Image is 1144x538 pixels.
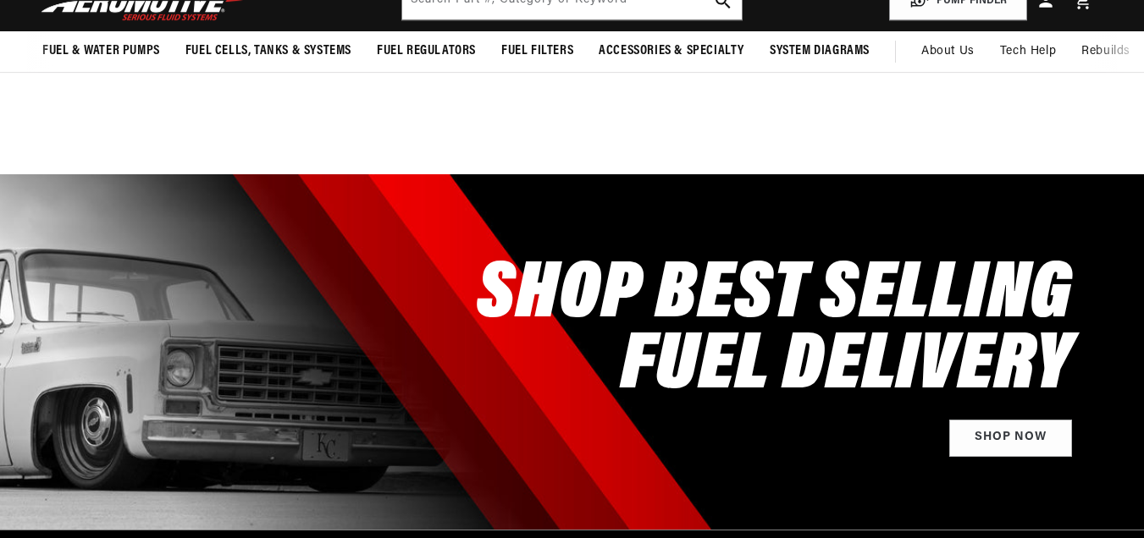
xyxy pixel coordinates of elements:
span: System Diagrams [770,42,870,60]
summary: Tech Help [987,31,1069,72]
span: Fuel Filters [501,42,573,60]
summary: System Diagrams [757,31,882,71]
h2: SHOP BEST SELLING FUEL DELIVERY [477,261,1072,403]
span: Rebuilds [1081,42,1130,61]
span: Fuel Regulators [377,42,476,60]
span: About Us [921,45,975,58]
summary: Fuel & Water Pumps [30,31,173,71]
summary: Fuel Regulators [364,31,489,71]
summary: Accessories & Specialty [586,31,757,71]
span: Accessories & Specialty [599,42,744,60]
summary: Fuel Cells, Tanks & Systems [173,31,364,71]
span: Fuel & Water Pumps [42,42,160,60]
summary: Fuel Filters [489,31,586,71]
a: Shop Now [949,420,1072,458]
span: Tech Help [1000,42,1056,61]
a: About Us [909,31,987,72]
span: Fuel Cells, Tanks & Systems [185,42,351,60]
summary: Rebuilds [1069,31,1143,72]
